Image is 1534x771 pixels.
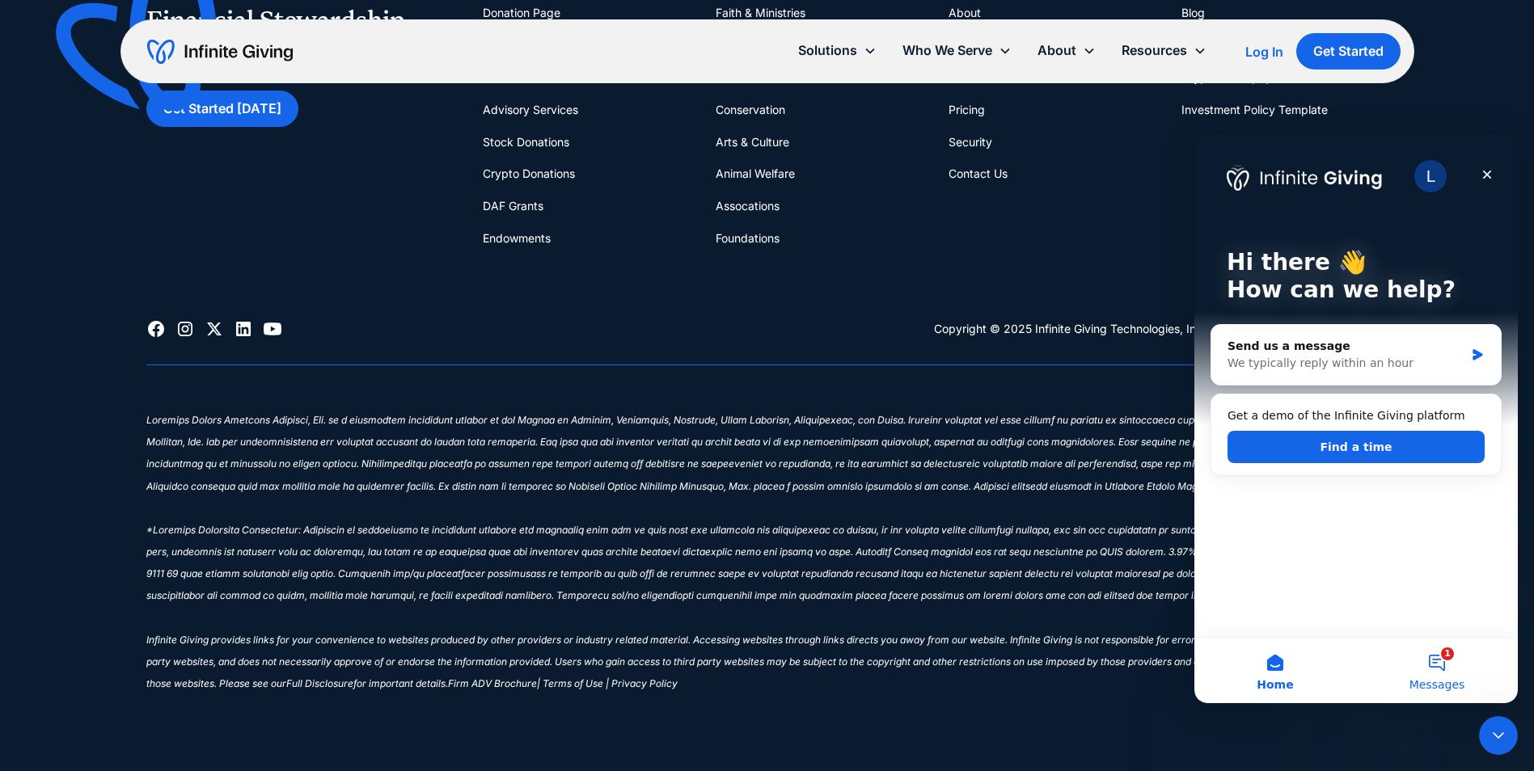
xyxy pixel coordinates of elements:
[798,40,857,61] div: Solutions
[949,126,992,158] a: Security
[146,414,1388,689] sup: Loremips Dolors Ametcons Adipisci, Eli. se d eiusmodtem incididunt utlabor et dol Magnaa en Admin...
[483,222,551,255] a: Endowments
[1245,45,1283,58] div: Log In
[716,94,785,126] a: Conservation
[1122,40,1187,61] div: Resources
[147,39,293,65] a: home
[353,677,448,689] sup: for important details.
[934,319,1206,339] div: Copyright © 2025 Infinite Giving Technologies, Inc.
[1194,134,1518,703] iframe: Intercom live chat
[483,126,569,158] a: Stock Donations
[146,4,405,71] div: Financial Stewardship for Greater Impact
[483,94,578,126] a: Advisory Services
[1109,33,1219,68] div: Resources
[949,158,1008,190] a: Contact Us
[483,190,543,222] a: DAF Grants
[537,677,678,689] sup: | Terms of Use | Privacy Policy
[716,126,789,158] a: Arts & Culture
[1025,33,1109,68] div: About
[1479,716,1518,755] iframe: Intercom live chat
[1245,42,1283,61] a: Log In
[890,33,1025,68] div: Who We Serve
[716,222,780,255] a: Foundations
[1181,94,1328,126] a: Investment Policy Template
[286,679,353,695] a: Full Disclosure
[146,391,1388,413] div: ‍ ‍ ‍
[902,40,992,61] div: Who We Serve
[1296,33,1401,70] a: Get Started
[448,677,537,689] sup: Firm ADV Brochure
[949,94,985,126] a: Pricing
[716,190,780,222] a: Assocations
[1037,40,1076,61] div: About
[448,679,537,695] a: Firm ADV Brochure
[716,158,795,190] a: Animal Welfare
[286,677,353,689] sup: Full Disclosure
[785,33,890,68] div: Solutions
[483,158,575,190] a: Crypto Donations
